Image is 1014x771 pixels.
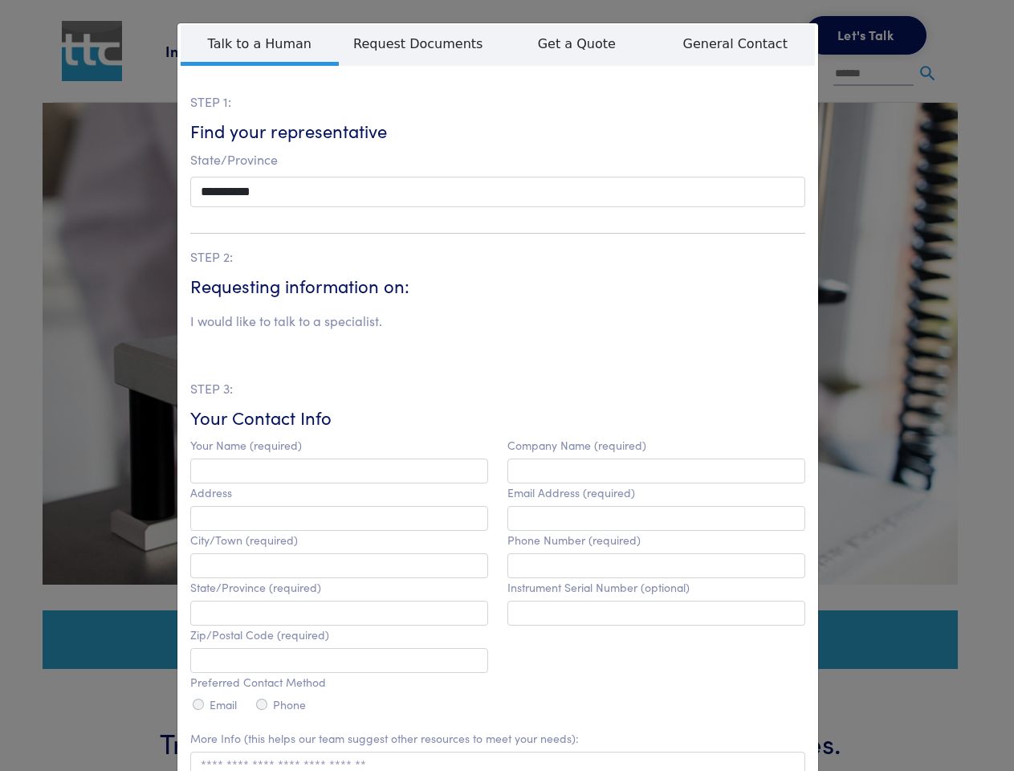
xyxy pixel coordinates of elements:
h6: Find your representative [190,119,805,144]
span: Talk to a Human [181,25,340,66]
span: Get a Quote [498,25,657,62]
span: General Contact [656,25,815,62]
p: STEP 2: [190,247,805,267]
label: More Info (this helps our team suggest other resources to meet your needs): [190,732,579,745]
label: Zip/Postal Code (required) [190,628,329,642]
label: Preferred Contact Method [190,675,326,689]
label: Phone Number (required) [507,533,641,547]
h6: Requesting information on: [190,274,805,299]
span: Request Documents [339,25,498,62]
label: Email [210,698,237,712]
label: Your Name (required) [190,439,302,452]
p: State/Province [190,149,805,170]
label: City/Town (required) [190,533,298,547]
label: Company Name (required) [507,439,646,452]
li: I would like to talk to a specialist. [190,311,382,332]
p: STEP 3: [190,378,805,399]
label: Phone [273,698,306,712]
label: Address [190,486,232,500]
h6: Your Contact Info [190,406,805,430]
label: Email Address (required) [507,486,635,500]
p: STEP 1: [190,92,805,112]
label: State/Province (required) [190,581,321,594]
label: Instrument Serial Number (optional) [507,581,690,594]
